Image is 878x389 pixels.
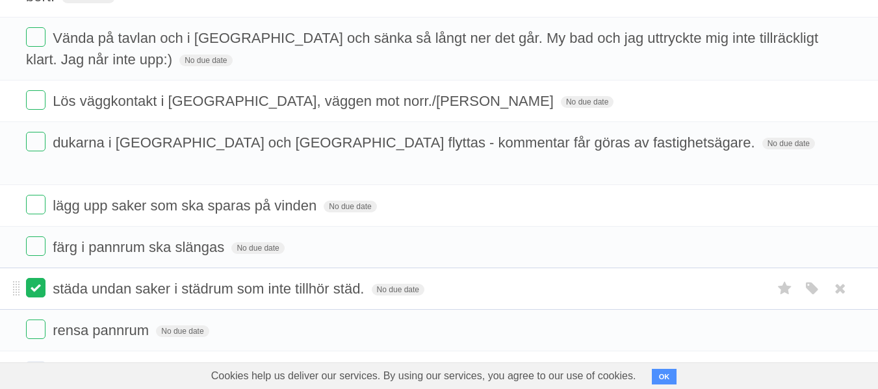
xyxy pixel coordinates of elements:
span: No due date [156,325,209,337]
span: No due date [372,284,424,295]
span: Lös väggkontakt i [GEOGRAPHIC_DATA], väggen mot norr./[PERSON_NAME] [53,93,557,109]
span: No due date [561,96,613,108]
label: Done [26,27,45,47]
label: Star task [773,278,797,299]
label: Done [26,236,45,256]
button: OK [652,369,677,384]
span: färg i pannrum ska slängas [53,239,227,255]
span: lägg upp saker som ska sparas på vinden [53,197,320,214]
span: No due date [324,201,376,212]
span: rensa pannrum [53,322,152,338]
label: Done [26,195,45,214]
span: Vända på tavlan och i [GEOGRAPHIC_DATA] och sänka så långt ner det går. My bad och jag uttryckte ... [26,30,818,68]
span: No due date [762,138,815,149]
span: No due date [231,242,284,254]
label: Done [26,278,45,297]
label: Done [26,361,45,381]
span: städa undan saker i städrum som inte tillhör städ. [53,281,367,297]
label: Done [26,320,45,339]
span: No due date [179,55,232,66]
label: Done [26,132,45,151]
label: Done [26,90,45,110]
span: dukarna i [GEOGRAPHIC_DATA] och [GEOGRAPHIC_DATA] flyttas - kommentar får göras av fastighetsägare. [53,134,758,151]
span: Cookies help us deliver our services. By using our services, you agree to our use of cookies. [198,363,649,389]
